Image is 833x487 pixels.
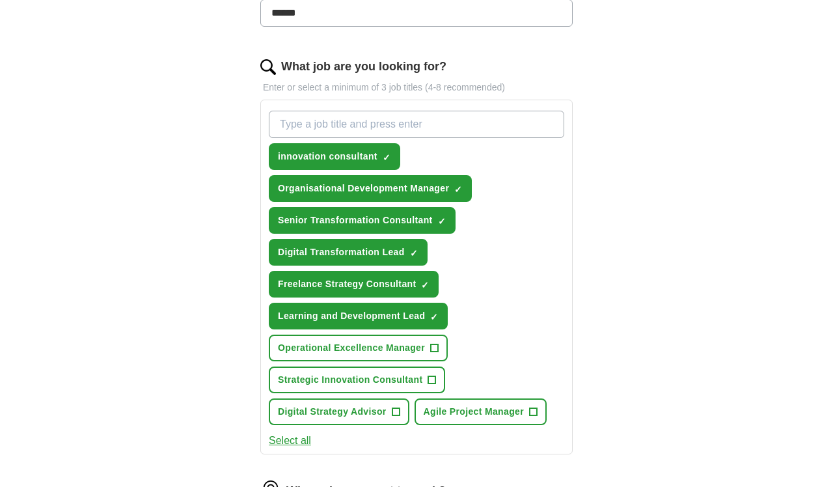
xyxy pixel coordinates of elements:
button: Organisational Development Manager✓ [269,175,472,202]
span: innovation consultant [278,150,377,163]
button: Freelance Strategy Consultant✓ [269,271,439,298]
span: Operational Excellence Manager [278,341,425,355]
p: Enter or select a minimum of 3 job titles (4-8 recommended) [260,81,573,94]
span: ✓ [383,152,390,163]
span: ✓ [421,280,429,290]
button: Select all [269,433,311,449]
button: innovation consultant✓ [269,143,400,170]
button: Senior Transformation Consultant✓ [269,207,456,234]
input: Type a job title and press enter [269,111,564,138]
span: ✓ [430,312,438,322]
span: Senior Transformation Consultant [278,214,433,227]
span: ✓ [454,184,462,195]
span: Strategic Innovation Consultant [278,373,422,387]
button: Digital Strategy Advisor [269,398,409,425]
span: ✓ [438,216,446,227]
span: Digital Strategy Advisor [278,405,387,419]
img: search.png [260,59,276,75]
span: Agile Project Manager [424,405,524,419]
span: ✓ [410,248,418,258]
button: Agile Project Manager [415,398,547,425]
label: What job are you looking for? [281,58,446,76]
button: Learning and Development Lead✓ [269,303,448,329]
span: Learning and Development Lead [278,309,425,323]
button: Digital Transformation Lead✓ [269,239,428,266]
span: Organisational Development Manager [278,182,449,195]
span: Digital Transformation Lead [278,245,405,259]
button: Strategic Innovation Consultant [269,367,445,393]
span: Freelance Strategy Consultant [278,277,416,291]
button: Operational Excellence Manager [269,335,448,361]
